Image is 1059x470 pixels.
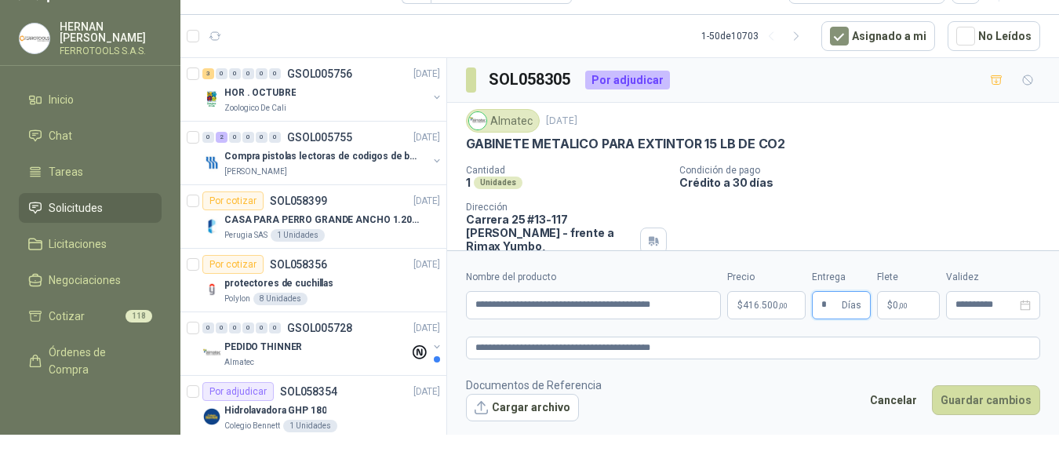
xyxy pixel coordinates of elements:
[466,202,634,213] p: Dirección
[19,193,162,223] a: Solicitudes
[466,213,634,279] p: Carrera 25 #13-117 [PERSON_NAME] - frente a Rimax Yumbo , [PERSON_NAME][GEOGRAPHIC_DATA]
[466,176,471,189] p: 1
[679,165,1053,176] p: Condición de pago
[202,217,221,235] img: Company Logo
[413,67,440,82] p: [DATE]
[216,322,227,333] div: 0
[20,24,49,53] img: Company Logo
[202,319,443,369] a: 0 0 0 0 0 0 GSOL005728[DATE] Company LogoPEDIDO THINNERAlmatec
[270,259,327,270] p: SOL058356
[842,292,861,319] span: Días
[229,322,241,333] div: 0
[893,301,908,310] span: 0
[256,68,267,79] div: 0
[202,280,221,299] img: Company Logo
[19,337,162,384] a: Órdenes de Compra
[49,344,147,378] span: Órdenes de Compra
[946,270,1040,285] label: Validez
[701,24,809,49] div: 1 - 50 de 10703
[224,356,254,369] p: Almatec
[778,301,788,310] span: ,00
[202,191,264,210] div: Por cotizar
[202,132,214,143] div: 0
[466,270,721,285] label: Nombre del producto
[229,68,241,79] div: 0
[202,128,443,178] a: 0 2 0 0 0 0 GSOL005755[DATE] Company LogoCompra pistolas lectoras de codigos de barras[PERSON_NAME]
[19,121,162,151] a: Chat
[413,194,440,209] p: [DATE]
[49,163,83,180] span: Tareas
[60,46,162,56] p: FERROTOOLS S.A.S.
[413,257,440,272] p: [DATE]
[679,176,1053,189] p: Crédito a 30 días
[269,132,281,143] div: 0
[932,385,1040,415] button: Guardar cambios
[861,385,926,415] button: Cancelar
[877,270,940,285] label: Flete
[60,21,162,43] p: HERNAN [PERSON_NAME]
[466,377,602,394] p: Documentos de Referencia
[202,89,221,108] img: Company Logo
[280,386,337,397] p: SOL058354
[126,310,152,322] span: 118
[466,394,579,422] button: Cargar archivo
[202,382,274,401] div: Por adjudicar
[229,132,241,143] div: 0
[202,64,443,115] a: 3 0 0 0 0 0 GSOL005756[DATE] Company LogoHOR . OCTUBREZoologico De Cali
[466,136,785,152] p: GABINETE METALICO PARA EXTINTOR 15 LB DE CO2
[474,177,522,189] div: Unidades
[727,291,806,319] p: $416.500,00
[877,291,940,319] p: $ 0,00
[271,229,325,242] div: 1 Unidades
[19,157,162,187] a: Tareas
[216,132,227,143] div: 2
[224,403,326,418] p: Hidrolavadora GHP 180
[202,407,221,426] img: Company Logo
[242,68,254,79] div: 0
[224,293,250,305] p: Polylon
[19,85,162,115] a: Inicio
[287,132,352,143] p: GSOL005755
[743,301,788,310] span: 416.500
[19,229,162,259] a: Licitaciones
[19,391,162,421] a: Remisiones
[216,68,227,79] div: 0
[224,166,287,178] p: [PERSON_NAME]
[242,132,254,143] div: 0
[224,86,296,100] p: HOR . OCTUBRE
[413,384,440,399] p: [DATE]
[898,301,908,310] span: ,00
[49,127,72,144] span: Chat
[256,322,267,333] div: 0
[202,322,214,333] div: 0
[224,229,267,242] p: Perugia SAS
[546,114,577,129] p: [DATE]
[269,322,281,333] div: 0
[224,420,280,432] p: Colegio Bennett
[948,21,1040,51] button: No Leídos
[287,322,352,333] p: GSOL005728
[180,376,446,439] a: Por adjudicarSOL058354[DATE] Company LogoHidrolavadora GHP 180Colegio Bennett1 Unidades
[224,276,333,291] p: protectores de cuchillas
[812,270,871,285] label: Entrega
[202,153,221,172] img: Company Logo
[224,149,420,164] p: Compra pistolas lectoras de codigos de barras
[253,293,308,305] div: 8 Unidades
[180,249,446,312] a: Por cotizarSOL058356[DATE] Company Logoprotectores de cuchillasPolylon8 Unidades
[180,185,446,249] a: Por cotizarSOL058399[DATE] Company LogoCASA PARA PERRO GRANDE ANCHO 1.20x1.00 x1.20Perugia SAS1 U...
[49,235,107,253] span: Licitaciones
[287,68,352,79] p: GSOL005756
[49,271,121,289] span: Negociaciones
[256,132,267,143] div: 0
[489,67,573,92] h3: SOL058305
[224,102,286,115] p: Zoologico De Cali
[413,321,440,336] p: [DATE]
[466,165,667,176] p: Cantidad
[585,71,670,89] div: Por adjudicar
[49,91,74,108] span: Inicio
[19,265,162,295] a: Negociaciones
[49,308,85,325] span: Cotizar
[242,322,254,333] div: 0
[19,301,162,331] a: Cotizar118
[270,195,327,206] p: SOL058399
